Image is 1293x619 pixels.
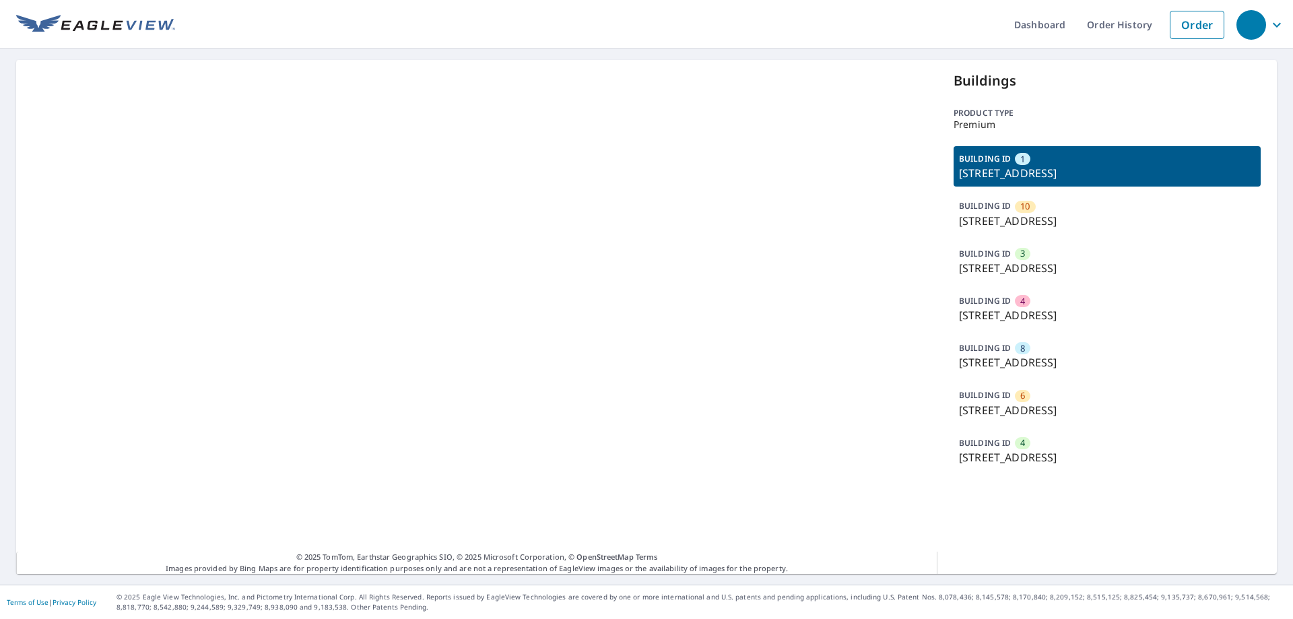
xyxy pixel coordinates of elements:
span: 1 [1020,153,1025,166]
p: BUILDING ID [959,295,1011,306]
a: Terms of Use [7,597,48,607]
p: BUILDING ID [959,200,1011,211]
p: [STREET_ADDRESS] [959,354,1255,370]
span: 8 [1020,342,1025,355]
p: Buildings [954,71,1261,91]
p: [STREET_ADDRESS] [959,402,1255,418]
span: © 2025 TomTom, Earthstar Geographics SIO, © 2025 Microsoft Corporation, © [296,552,658,563]
a: Privacy Policy [53,597,96,607]
p: BUILDING ID [959,389,1011,401]
p: Product type [954,107,1261,119]
img: EV Logo [16,15,175,35]
span: 6 [1020,389,1025,402]
span: 4 [1020,436,1025,449]
p: [STREET_ADDRESS] [959,307,1255,323]
p: [STREET_ADDRESS] [959,213,1255,229]
p: [STREET_ADDRESS] [959,165,1255,181]
span: 10 [1020,200,1030,213]
p: BUILDING ID [959,153,1011,164]
span: 4 [1020,295,1025,308]
p: [STREET_ADDRESS] [959,260,1255,276]
p: © 2025 Eagle View Technologies, Inc. and Pictometry International Corp. All Rights Reserved. Repo... [117,592,1286,612]
a: OpenStreetMap [576,552,633,562]
p: Premium [954,119,1261,130]
p: | [7,598,96,606]
a: Order [1170,11,1224,39]
p: [STREET_ADDRESS] [959,449,1255,465]
p: Images provided by Bing Maps are for property identification purposes only and are not a represen... [16,552,937,574]
a: Terms [636,552,658,562]
p: BUILDING ID [959,342,1011,354]
p: BUILDING ID [959,248,1011,259]
p: BUILDING ID [959,437,1011,449]
span: 3 [1020,247,1025,260]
